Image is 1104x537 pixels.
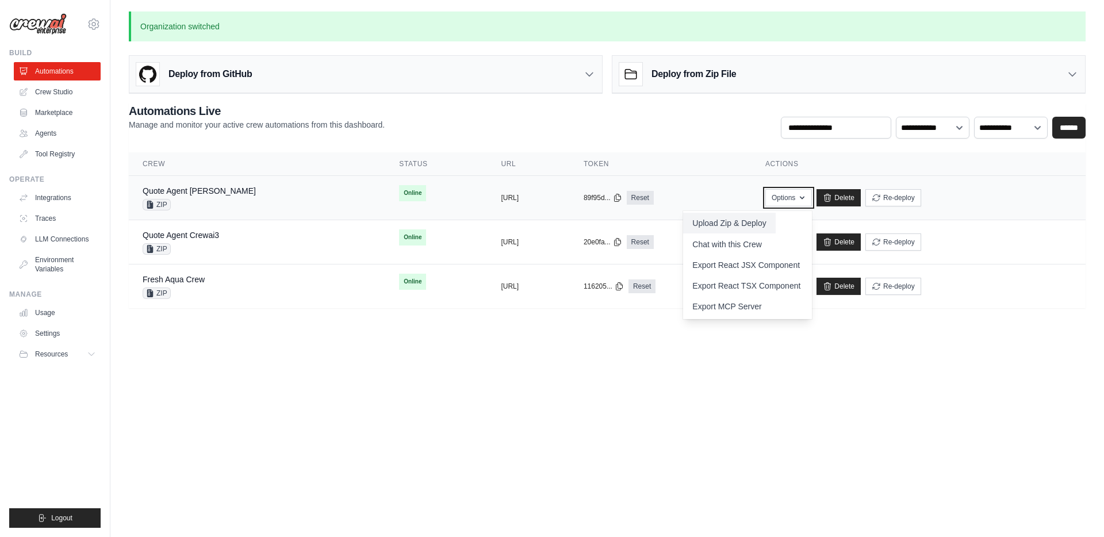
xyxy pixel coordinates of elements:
a: Delete [816,278,861,295]
button: Re-deploy [865,278,921,295]
a: Usage [14,304,101,322]
a: Reset [628,279,655,293]
p: Organization switched [129,11,1086,41]
button: Upload Zip & Deploy [683,213,775,233]
span: ZIP [143,243,171,255]
button: Re-deploy [865,189,921,206]
button: Re-deploy [865,233,921,251]
a: Export MCP Server [683,296,812,317]
th: Crew [129,152,385,176]
a: Traces [14,209,101,228]
h3: Deploy from GitHub [168,67,252,81]
p: Manage and monitor your active crew automations from this dashboard. [129,119,385,131]
span: Online [399,274,426,290]
iframe: Chat Widget [1046,482,1104,537]
h3: Deploy from Zip File [651,67,736,81]
button: Resources [14,345,101,363]
a: LLM Connections [14,230,101,248]
a: Export React TSX Component [683,275,812,296]
a: Settings [14,324,101,343]
img: GitHub Logo [136,63,159,86]
a: Environment Variables [14,251,101,278]
a: Marketplace [14,103,101,122]
span: ZIP [143,287,171,299]
button: Logout [9,508,101,528]
a: Agents [14,124,101,143]
h2: Automations Live [129,103,385,119]
div: Build [9,48,101,57]
span: Resources [35,350,68,359]
a: Quote Agent [PERSON_NAME] [143,186,256,195]
a: Tool Registry [14,145,101,163]
a: Automations [14,62,101,80]
img: Logo [9,13,67,35]
a: Delete [816,189,861,206]
button: 89f95d... [584,193,622,202]
a: Fresh Aqua Crew [143,275,205,284]
th: URL [487,152,569,176]
span: Online [399,185,426,201]
a: Export React JSX Component [683,255,812,275]
a: Reset [627,235,654,249]
span: Online [399,229,426,246]
span: ZIP [143,199,171,210]
a: Reset [627,191,654,205]
th: Actions [752,152,1086,176]
a: Delete [816,233,861,251]
a: Integrations [14,189,101,207]
button: 20e0fa... [584,237,622,247]
div: Operate [9,175,101,184]
th: Status [385,152,487,176]
th: Token [570,152,752,176]
button: 116205... [584,282,624,291]
a: Crew Studio [14,83,101,101]
a: Quote Agent Crewai3 [143,231,219,240]
a: Chat with this Crew [683,234,812,255]
div: Manage [9,290,101,299]
button: Options [765,189,812,206]
span: Logout [51,513,72,523]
